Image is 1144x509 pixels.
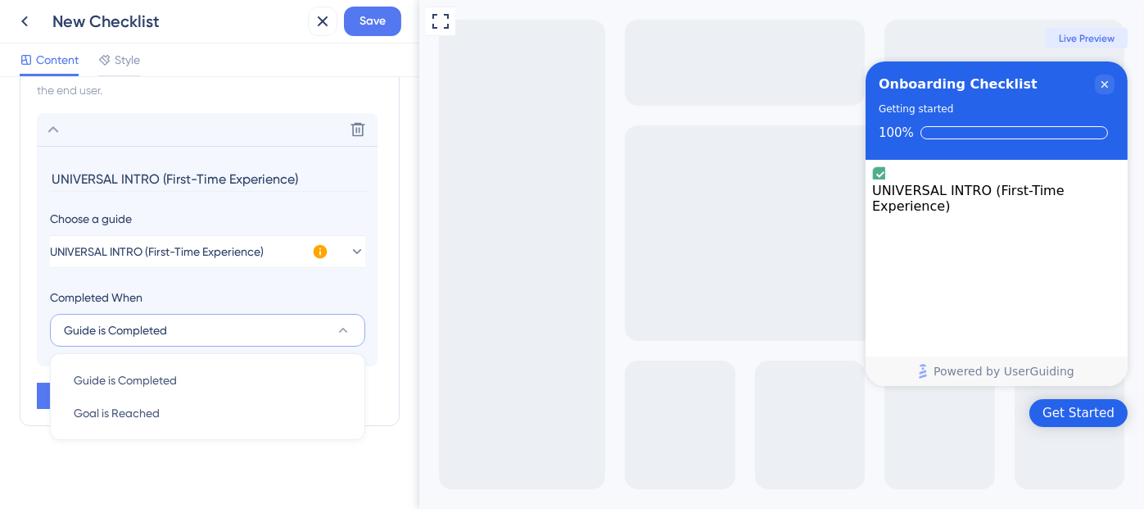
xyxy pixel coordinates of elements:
div: Getting started [459,101,534,117]
button: Save [344,7,401,36]
div: Footer [446,357,708,386]
span: UNIVERSAL INTRO (First-Time Experience) [50,242,264,261]
span: Save [359,11,386,31]
span: Live Preview [640,32,695,45]
div: Choose a guide [50,209,364,229]
button: UNIVERSAL INTRO (First-Time Experience) [50,235,365,268]
span: Powered by UserGuiding [514,361,655,381]
div: Checklist items [446,160,708,355]
span: Style [115,50,140,70]
span: Content [36,50,79,70]
div: UNIVERSAL INTRO (First-Time Experience) [453,183,702,214]
div: Open Get Started checklist [610,399,708,427]
button: Guide is Completed [61,364,355,397]
span: Guide is Completed [74,370,177,390]
span: Guide is Completed [64,320,167,340]
input: Header [50,166,368,192]
button: Add Item [37,383,168,409]
div: Completed When [50,288,365,307]
div: New Checklist [52,10,301,33]
div: UNIVERSAL INTRO (First-Time Experience) is complete. [453,166,702,214]
div: 100% [459,125,495,140]
div: Onboarding Checklist [459,75,618,94]
div: Checklist progress: 100% [459,125,695,140]
span: Goal is Reached [74,403,160,423]
div: Checklist Container [446,61,708,386]
div: Close Checklist [676,75,695,94]
div: Get Started [623,405,695,421]
button: Guide is Completed [50,314,365,347]
button: Goal is Reached [61,397,355,429]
